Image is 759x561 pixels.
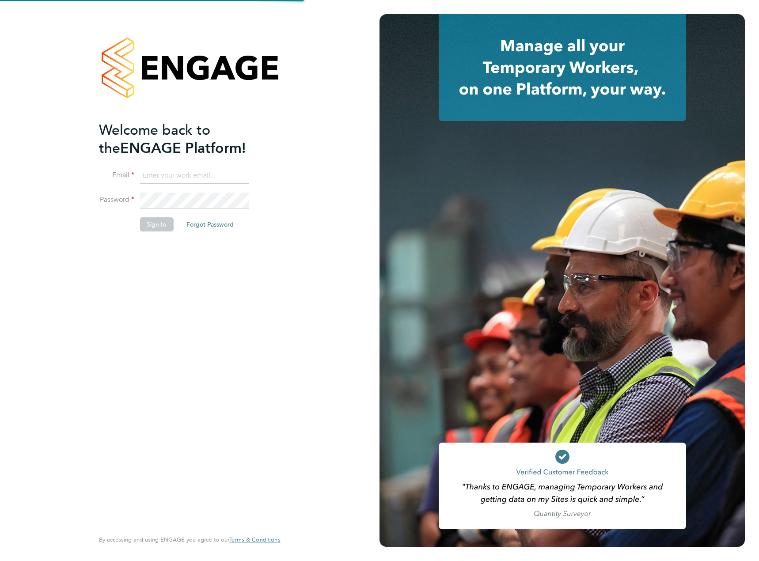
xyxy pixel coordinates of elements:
span: By accessing and using ENGAGE you agree to our [99,536,280,543]
label: Password [99,195,134,205]
h2: ENGAGE Platform! [99,121,271,157]
span: Welcome back to the [99,121,210,157]
button: Sign In [140,217,173,231]
a: Terms & Conditions [229,536,280,543]
span: Terms & Conditions [229,536,280,543]
input: Enter your work email... [140,168,249,184]
label: Email [99,171,134,180]
button: Forgot Password [179,217,241,231]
